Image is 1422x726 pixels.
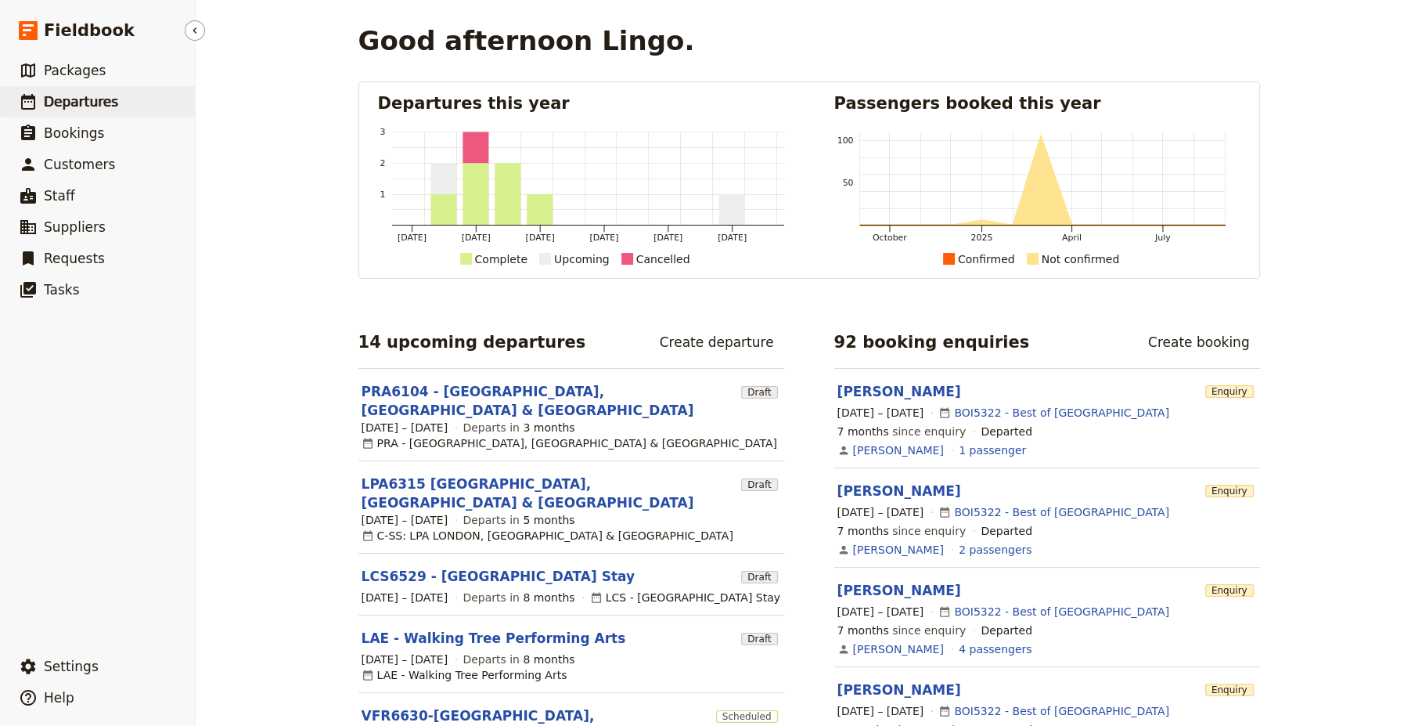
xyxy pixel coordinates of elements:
a: [PERSON_NAME] [837,682,961,698]
tspan: July [1154,233,1170,243]
h2: Passengers booked this year [834,92,1240,115]
a: BOI5322 - Best of [GEOGRAPHIC_DATA] [954,405,1169,421]
span: Settings [44,659,99,674]
a: LPA6315 [GEOGRAPHIC_DATA], [GEOGRAPHIC_DATA] & [GEOGRAPHIC_DATA] [362,475,736,512]
span: Packages [44,63,106,78]
span: Departs in [463,652,574,667]
tspan: 2 [380,158,385,168]
span: [DATE] – [DATE] [362,652,448,667]
a: BOI5322 - Best of [GEOGRAPHIC_DATA] [954,703,1169,719]
tspan: 1 [380,190,385,200]
span: Draft [741,633,777,645]
a: LCS6529 - [GEOGRAPHIC_DATA] Stay [362,567,635,586]
span: Draft [741,386,777,399]
span: 3 months [523,421,574,434]
span: Departs in [463,590,574,605]
span: Enquiry [1205,584,1254,597]
tspan: [DATE] [718,233,747,243]
div: LAE - Walking Tree Performing Arts [362,667,567,683]
span: [DATE] – [DATE] [837,703,924,719]
a: View the passengers for this booking [959,641,1031,657]
div: Upcoming [554,250,610,269]
div: C-SS: LPA LONDON, [GEOGRAPHIC_DATA] & [GEOGRAPHIC_DATA] [362,528,733,544]
span: Staff [44,188,75,204]
span: since enquiry [837,523,967,539]
span: Enquiry [1205,385,1254,398]
span: since enquiry [837,424,967,439]
tspan: October [872,233,906,243]
tspan: [DATE] [461,233,490,243]
a: View the passengers for this booking [959,442,1026,458]
a: BOI5322 - Best of [GEOGRAPHIC_DATA] [954,604,1169,619]
span: Enquiry [1205,485,1254,497]
tspan: April [1061,233,1081,243]
h1: Good afternoon Lingo. [358,25,695,56]
div: Not confirmed [1042,250,1120,269]
tspan: [DATE] [397,233,426,243]
div: Departed [981,424,1032,439]
span: Bookings [44,125,104,141]
span: Fieldbook [44,19,135,42]
span: [DATE] – [DATE] [837,504,924,520]
span: [DATE] – [DATE] [837,604,924,619]
span: Suppliers [44,219,106,235]
a: LAE - Walking Tree Performing Arts [362,629,626,648]
span: Enquiry [1205,684,1254,696]
span: Draft [741,479,777,491]
span: 8 months [523,653,574,666]
a: Create booking [1138,329,1260,356]
div: PRA - [GEOGRAPHIC_DATA], [GEOGRAPHIC_DATA] & [GEOGRAPHIC_DATA] [362,435,777,451]
div: Departed [981,523,1032,539]
a: BOI5322 - Best of [GEOGRAPHIC_DATA] [954,504,1169,520]
a: Create departure [650,329,784,356]
span: [DATE] – [DATE] [362,590,448,605]
tspan: 50 [842,178,853,188]
div: LCS - [GEOGRAPHIC_DATA] Stay [590,590,780,605]
a: View the passengers for this booking [959,542,1031,558]
tspan: 3 [380,127,385,137]
a: [PERSON_NAME] [837,384,961,399]
span: 7 months [837,525,889,537]
span: [DATE] – [DATE] [362,420,448,435]
span: [DATE] – [DATE] [837,405,924,421]
tspan: [DATE] [589,233,618,243]
button: Hide menu [185,20,205,41]
div: Confirmed [958,250,1015,269]
span: Departs in [463,512,574,528]
span: Help [44,690,74,706]
span: Draft [741,571,777,583]
div: Cancelled [636,250,690,269]
span: Tasks [44,282,80,298]
a: [PERSON_NAME] [853,442,944,458]
h2: 92 booking enquiries [834,330,1030,354]
tspan: [DATE] [653,233,682,243]
span: Departures [44,94,118,110]
a: PRA6104 - [GEOGRAPHIC_DATA], [GEOGRAPHIC_DATA] & [GEOGRAPHIC_DATA] [362,382,736,420]
h2: 14 upcoming departures [358,330,586,354]
a: [PERSON_NAME] [853,542,944,558]
span: Departs in [463,420,574,435]
tspan: [DATE] [525,233,554,243]
a: [PERSON_NAME] [837,583,961,598]
span: 7 months [837,624,889,637]
a: [PERSON_NAME] [853,641,944,657]
span: Scheduled [716,710,778,723]
tspan: 100 [837,135,853,146]
span: [DATE] – [DATE] [362,512,448,528]
div: Departed [981,623,1032,638]
span: since enquiry [837,623,967,638]
div: Complete [475,250,527,269]
span: 5 months [523,514,574,526]
span: 7 months [837,425,889,438]
h2: Departures this year [378,92,784,115]
span: 8 months [523,591,574,604]
span: Customers [44,157,115,172]
span: Requests [44,251,105,266]
tspan: 2025 [970,233,992,243]
a: [PERSON_NAME] [837,483,961,499]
